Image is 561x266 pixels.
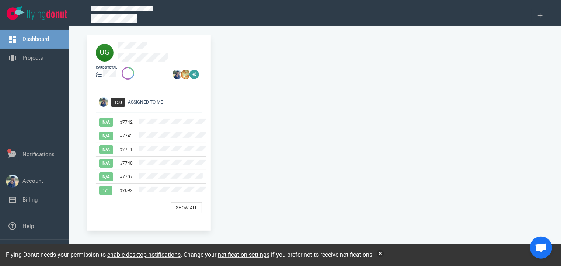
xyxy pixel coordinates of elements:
span: N/A [99,132,113,140]
span: 150 [111,98,125,107]
a: #7742 [120,120,133,125]
a: Notifications [22,151,55,158]
a: Projects [22,55,43,61]
a: #7707 [120,174,133,179]
span: N/A [99,145,113,154]
a: #7692 [120,188,133,193]
div: Open chat [530,237,552,259]
div: Assigned To Me [128,99,206,105]
img: Flying Donut text logo [27,10,67,20]
a: Billing [22,196,38,203]
a: #7711 [120,147,133,152]
span: N/A [99,118,113,127]
a: Account [22,178,43,184]
a: #7740 [120,161,133,166]
div: cards total [96,65,117,70]
a: Show All [171,202,202,213]
span: 1 / 1 [99,186,112,195]
span: . Change your if you prefer not to receive notifications. [181,251,374,258]
span: Flying Donut needs your permission to [6,251,181,258]
img: 26 [181,70,191,79]
a: enable desktop notifications [107,251,181,258]
a: notification settings [218,251,269,258]
a: Help [22,223,34,230]
img: 26 [173,70,182,79]
img: 40 [96,44,114,62]
a: #7743 [120,133,133,139]
a: Dashboard [22,36,49,42]
text: +3 [192,72,196,76]
img: Avatar [99,97,108,107]
span: N/A [99,172,113,181]
span: N/A [99,159,113,168]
